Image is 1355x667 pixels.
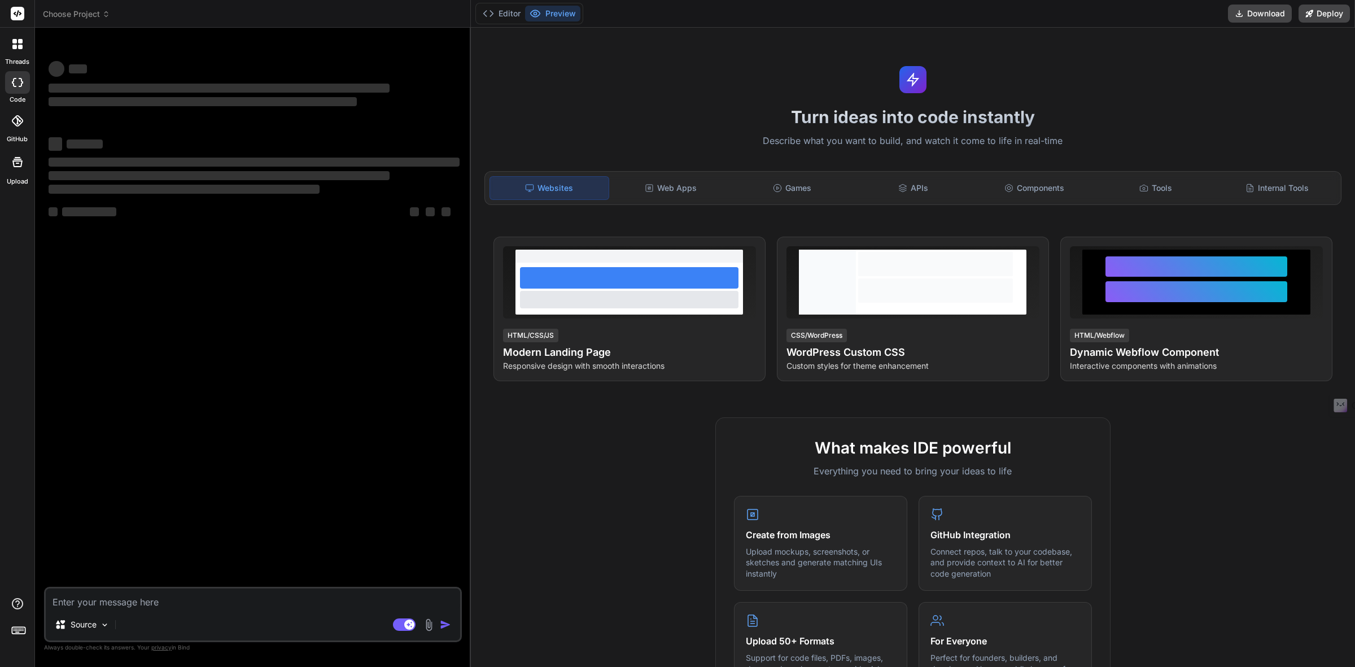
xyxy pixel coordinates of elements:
label: Upload [7,177,28,186]
div: Web Apps [611,176,731,200]
h4: Create from Images [746,528,895,542]
div: Internal Tools [1217,176,1336,200]
p: Custom styles for theme enhancement [786,360,1039,372]
span: ‌ [69,64,87,73]
h4: WordPress Custom CSS [786,345,1039,360]
div: CSS/WordPress [786,329,847,342]
p: Describe what you want to build, and watch it come to life in real-time [478,134,1348,149]
h4: For Everyone [930,634,1080,648]
p: Upload mockups, screenshots, or sketches and generate matching UIs instantly [746,546,895,579]
div: Components [975,176,1094,200]
label: threads [5,57,29,67]
h4: Modern Landing Page [503,345,756,360]
button: Deploy [1299,5,1350,23]
span: ‌ [49,158,460,167]
p: Interactive components with animations [1070,360,1323,372]
span: privacy [151,644,172,651]
img: attachment [422,618,435,631]
img: icon [440,619,451,630]
div: APIs [854,176,973,200]
div: Games [733,176,852,200]
h4: Dynamic Webflow Component [1070,345,1323,360]
p: Connect repos, talk to your codebase, and provide context to AI for better code generation [930,546,1080,579]
span: ‌ [49,185,320,194]
h4: GitHub Integration [930,528,1080,542]
span: ‌ [67,139,103,149]
h1: Turn ideas into code instantly [478,107,1348,127]
h2: What makes IDE powerful [734,436,1092,460]
button: Preview [525,6,580,21]
div: HTML/Webflow [1070,329,1129,342]
span: ‌ [49,97,357,106]
p: Everything you need to bring your ideas to life [734,464,1092,478]
span: ‌ [49,61,64,77]
div: Tools [1096,176,1216,200]
span: ‌ [410,207,419,216]
span: ‌ [49,137,62,151]
p: Responsive design with smooth interactions [503,360,756,372]
button: Download [1228,5,1292,23]
span: ‌ [442,207,451,216]
span: ‌ [62,207,116,216]
label: code [10,95,25,104]
span: Choose Project [43,8,110,20]
span: ‌ [426,207,435,216]
button: Editor [478,6,525,21]
div: HTML/CSS/JS [503,329,558,342]
span: ‌ [49,84,390,93]
span: ‌ [49,171,390,180]
label: GitHub [7,134,28,144]
span: ‌ [49,207,58,216]
p: Source [71,619,97,630]
img: Pick Models [100,620,110,630]
h4: Upload 50+ Formats [746,634,895,648]
div: Websites [489,176,610,200]
p: Always double-check its answers. Your in Bind [44,642,462,653]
